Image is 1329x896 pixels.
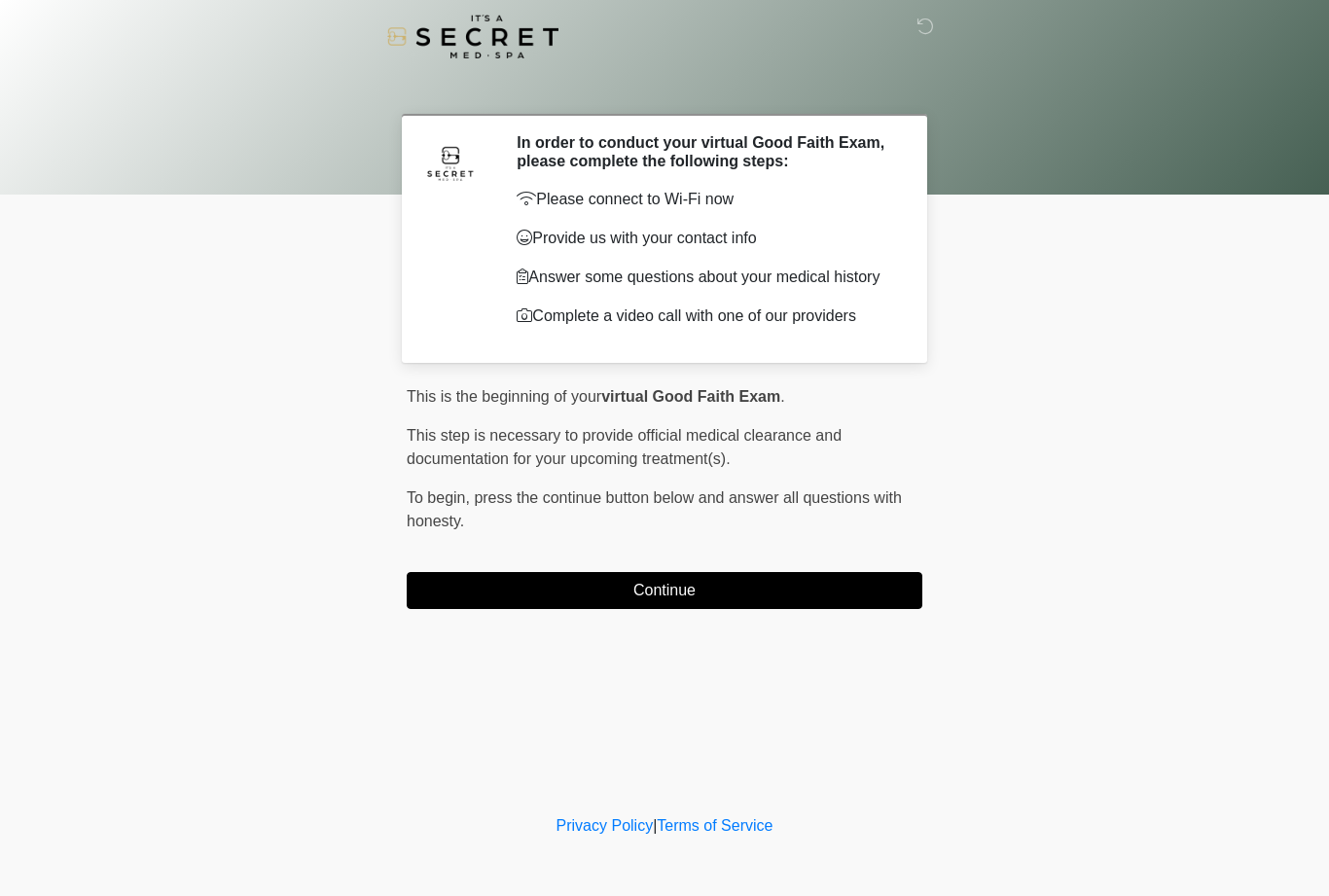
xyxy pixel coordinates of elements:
img: It's A Secret Med Spa Logo [387,15,558,58]
span: press the continue button below and answer all questions with honesty. [407,489,902,529]
a: Privacy Policy [557,817,654,834]
strong: virtual Good Faith Exam [601,388,780,405]
button: Continue [407,572,922,609]
span: This is the beginning of your [407,388,601,405]
img: Agent Avatar [421,133,480,192]
p: Answer some questions about your medical history [517,266,893,289]
span: To begin, [407,489,474,506]
h2: In order to conduct your virtual Good Faith Exam, please complete the following steps: [517,133,893,170]
span: This step is necessary to provide official medical clearance and documentation for your upcoming ... [407,427,842,467]
a: | [653,817,657,834]
p: Complete a video call with one of our providers [517,305,893,328]
p: Provide us with your contact info [517,227,893,250]
p: Please connect to Wi-Fi now [517,188,893,211]
a: Terms of Service [657,817,772,834]
h1: ‎ ‎ [392,70,937,106]
span: . [780,388,784,405]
